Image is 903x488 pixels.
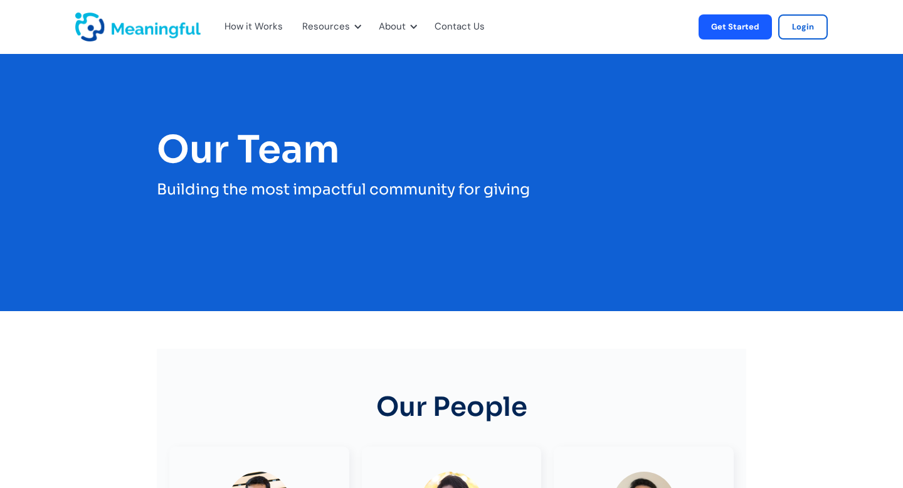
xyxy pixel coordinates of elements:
[224,19,273,35] a: How it Works
[295,6,365,48] div: Resources
[224,19,283,35] div: How it Works
[427,6,500,48] div: Contact Us
[217,6,288,48] div: How it Works
[379,19,406,35] div: About
[371,6,421,48] div: About
[376,374,527,440] h2: Our People
[435,19,485,35] a: Contact Us
[302,19,350,35] div: Resources
[157,177,746,203] div: Building the most impactful community for giving
[157,129,746,171] h1: Our Team
[778,14,828,40] a: Login
[75,13,107,41] a: home
[699,14,772,40] a: Get Started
